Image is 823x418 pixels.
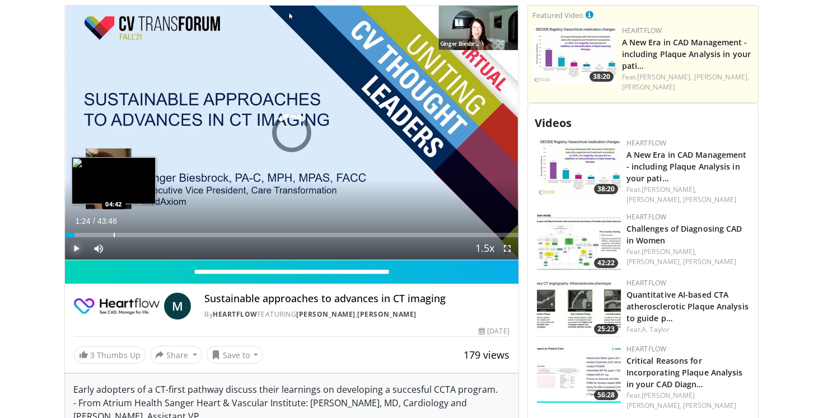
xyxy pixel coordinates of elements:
[213,309,258,319] a: Heartflow
[626,391,695,410] a: [PERSON_NAME] [PERSON_NAME],
[626,149,747,184] a: A New Era in CAD Management - including Plaque Analysis in your pati…
[87,237,110,260] button: Mute
[626,257,681,266] a: [PERSON_NAME],
[626,344,667,354] a: Heartflow
[626,289,749,323] a: Quantitative AI-based CTA atherosclerotic Plaque Analysis to guide p…
[642,185,696,194] a: [PERSON_NAME],
[626,355,743,389] a: Critical Reasons for Incorporating Plaque Analysis in your CAD Diagn…
[537,344,621,403] img: b2ff4880-67be-4c9f-bf3d-a798f7182cd6.150x105_q85_crop-smart_upscale.jpg
[622,37,751,71] a: A New Era in CAD Management - including Plaque Analysis in your pati…
[164,293,191,320] a: M
[65,6,518,261] video-js: Video Player
[65,237,87,260] button: Play
[622,82,675,92] a: [PERSON_NAME]
[537,138,621,197] a: 38:20
[537,344,621,403] a: 56:28
[537,212,621,271] img: 65719914-b9df-436f-8749-217792de2567.150x105_q85_crop-smart_upscale.jpg
[626,325,749,335] div: Feat.
[204,293,509,305] h4: Sustainable approaches to advances in CT imaging
[537,138,621,197] img: 738d0e2d-290f-4d89-8861-908fb8b721dc.150x105_q85_crop-smart_upscale.jpg
[93,217,95,226] span: /
[683,257,736,266] a: [PERSON_NAME]
[626,195,681,204] a: [PERSON_NAME],
[622,26,662,35] a: Heartflow
[474,237,496,260] button: Playback Rate
[626,391,749,411] div: Feat.
[90,350,95,360] span: 3
[594,390,618,400] span: 56:28
[204,309,509,320] div: By FEATURING ,
[626,185,749,205] div: Feat.
[626,223,742,246] a: Challenges of Diagnosing CAD in Women
[65,233,518,237] div: Progress Bar
[537,278,621,337] img: 248d14eb-d434-4f54-bc7d-2124e3d05da6.150x105_q85_crop-smart_upscale.jpg
[626,247,749,267] div: Feat.
[296,309,356,319] a: [PERSON_NAME]
[626,212,667,222] a: Heartflow
[74,346,146,364] a: 3 Thumbs Up
[532,10,583,20] small: Featured Video
[683,401,736,410] a: [PERSON_NAME]
[150,346,202,364] button: Share
[72,157,156,204] img: image.jpeg
[642,247,696,256] a: [PERSON_NAME],
[626,278,667,288] a: Heartflow
[535,115,572,130] span: Videos
[642,325,670,334] a: A. Taylor
[479,326,509,336] div: [DATE]
[622,72,754,92] div: Feat.
[75,217,90,226] span: 1:24
[74,293,160,320] img: Heartflow
[626,138,667,148] a: Heartflow
[594,258,618,268] span: 42:22
[532,26,616,84] a: 38:20
[683,195,736,204] a: [PERSON_NAME]
[594,184,618,194] span: 38:20
[694,72,749,82] a: [PERSON_NAME],
[637,72,692,82] a: [PERSON_NAME],
[590,72,614,82] span: 38:20
[496,237,518,260] button: Fullscreen
[207,346,264,364] button: Save to
[97,217,117,226] span: 43:46
[532,26,616,84] img: 738d0e2d-290f-4d89-8861-908fb8b721dc.150x105_q85_crop-smart_upscale.jpg
[357,309,417,319] a: [PERSON_NAME]
[537,212,621,271] a: 42:22
[464,348,509,361] span: 179 views
[594,324,618,334] span: 25:23
[537,278,621,337] a: 25:23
